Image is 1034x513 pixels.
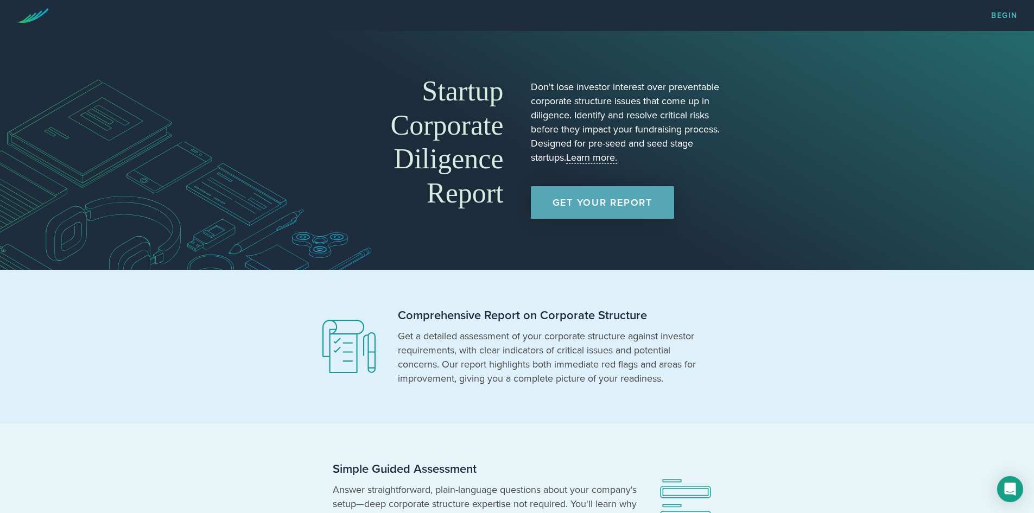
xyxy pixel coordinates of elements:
[991,12,1018,20] a: Begin
[398,329,702,385] p: Get a detailed assessment of your corporate structure against investor requirements, with clear i...
[997,476,1023,502] div: Open Intercom Messenger
[398,308,702,324] h2: Comprehensive Report on Corporate Structure
[531,80,724,164] p: Don't lose investor interest over preventable corporate structure issues that come up in diligenc...
[566,151,617,164] a: Learn more.
[531,186,674,219] a: Get Your Report
[333,461,637,477] h2: Simple Guided Assessment
[311,74,504,210] h1: Startup Corporate Diligence Report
